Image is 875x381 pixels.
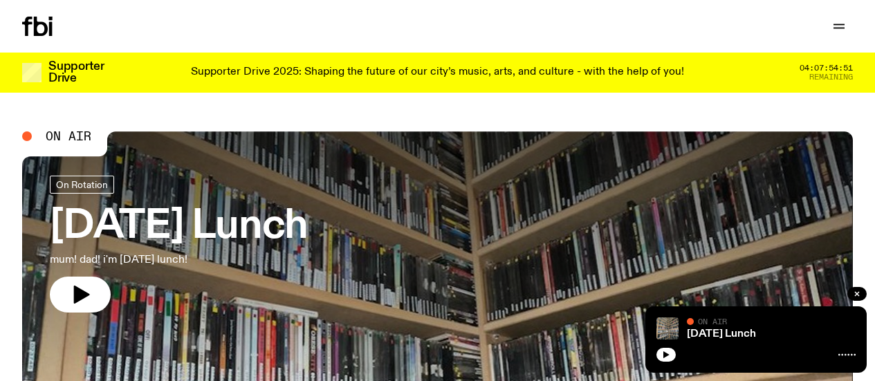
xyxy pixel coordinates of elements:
[656,317,679,340] img: A corner shot of the fbi music library
[687,328,756,340] a: [DATE] Lunch
[50,176,114,194] a: On Rotation
[698,317,727,326] span: On Air
[809,73,853,81] span: Remaining
[800,64,853,72] span: 04:07:54:51
[56,180,108,190] span: On Rotation
[48,61,104,84] h3: Supporter Drive
[46,130,91,142] span: On Air
[50,252,308,268] p: mum! dad! i'm [DATE] lunch!
[191,66,684,79] p: Supporter Drive 2025: Shaping the future of our city’s music, arts, and culture - with the help o...
[50,207,308,246] h3: [DATE] Lunch
[50,176,308,313] a: [DATE] Lunchmum! dad! i'm [DATE] lunch!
